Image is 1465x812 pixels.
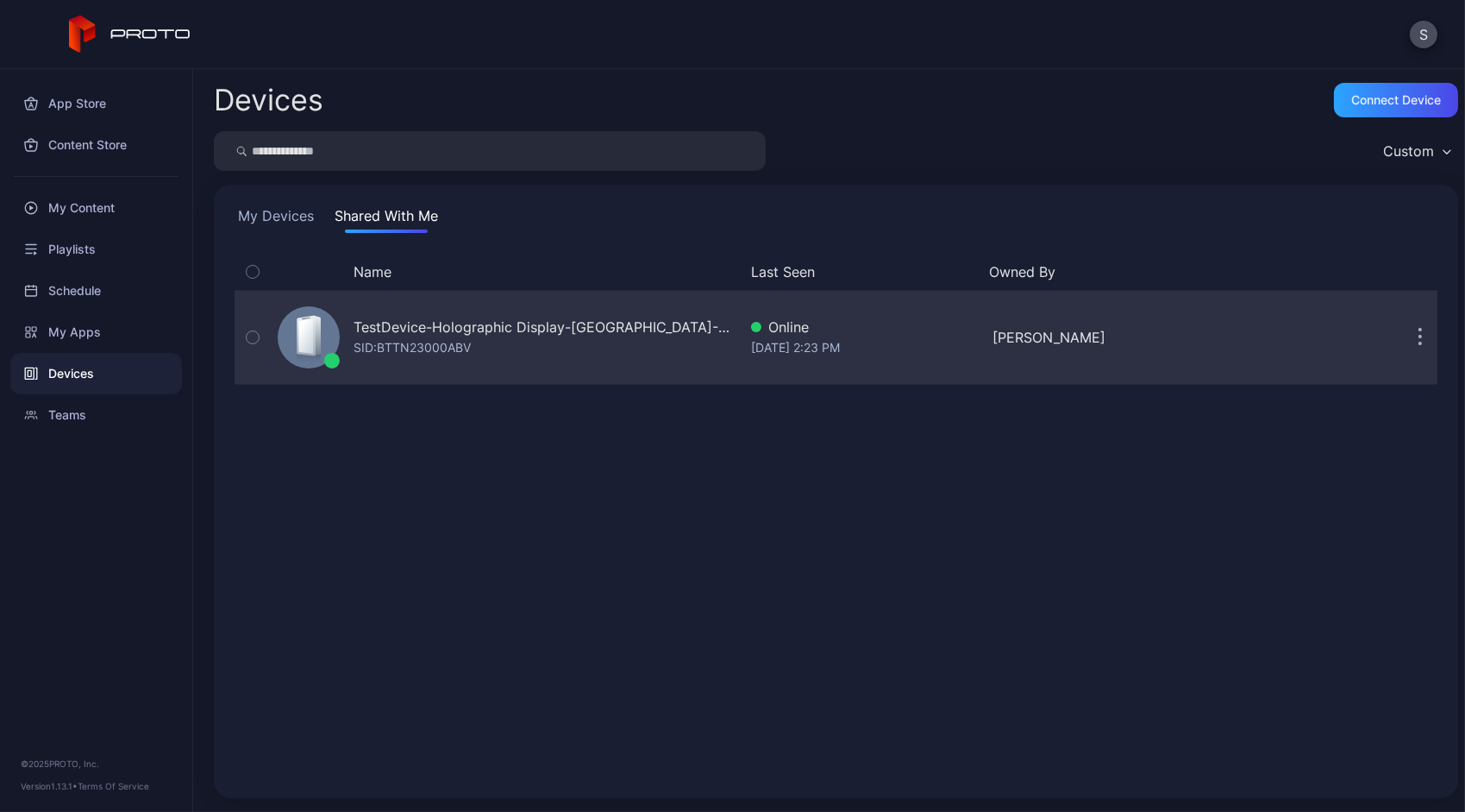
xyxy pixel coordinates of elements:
[989,261,1213,282] button: Owned By
[214,85,323,116] h2: Devices
[1334,83,1458,117] button: Connect device
[10,394,182,436] a: Teams
[1227,261,1382,282] div: Update Device
[10,353,182,394] a: Devices
[1403,261,1437,282] div: Options
[751,337,979,358] div: [DATE] 2:23 PM
[10,124,182,166] a: Content Store
[1383,142,1434,160] div: Custom
[354,317,737,337] div: TestDevice-Holographic Display-[GEOGRAPHIC_DATA]-500West-Showcase
[354,261,391,282] button: Name
[1410,21,1437,48] button: S
[751,261,975,282] button: Last Seen
[10,229,182,270] a: Playlists
[354,337,471,358] div: SID: BTTN23000ABV
[10,83,182,124] a: App Store
[1374,131,1458,171] button: Custom
[331,205,441,233] button: Shared With Me
[235,205,317,233] button: My Devices
[78,781,149,791] a: Terms Of Service
[10,187,182,229] a: My Content
[21,757,172,771] div: © 2025 PROTO, Inc.
[992,327,1220,348] div: [PERSON_NAME]
[1351,93,1441,107] div: Connect device
[10,270,182,312] a: Schedule
[751,317,979,337] div: Online
[21,781,78,791] span: Version 1.13.1 •
[10,312,182,353] a: My Apps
